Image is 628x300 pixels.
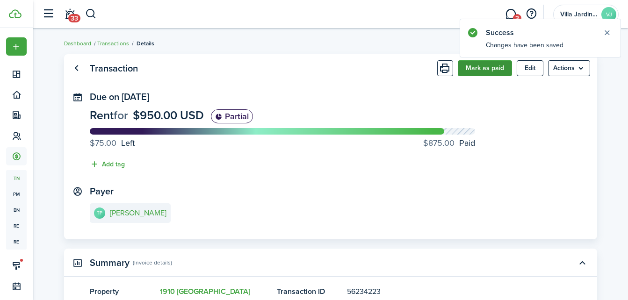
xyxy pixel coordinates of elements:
a: Go back [69,60,85,76]
span: 33 [68,14,80,22]
a: Transactions [97,39,129,48]
span: Rent [90,107,114,124]
progress-caption-label-value: $75.00 [90,137,116,150]
a: bn [6,202,27,218]
a: Messaging [502,2,520,26]
progress-caption-label: Paid [423,137,475,150]
avatar-text: VJ [601,7,616,22]
notify-body: Changes have been saved [460,40,621,57]
button: Mark as paid [458,60,512,76]
a: Notifications [61,2,79,26]
a: re [6,234,27,250]
e-details-info-title: [PERSON_NAME] [110,209,166,217]
span: $950.00 USD [133,107,204,124]
button: Toggle accordion [574,255,590,271]
panel-main-title: Summary [90,257,130,268]
progress-caption-label-value: $875.00 [423,137,455,150]
button: Open sidebar [39,5,57,23]
button: Edit [517,60,543,76]
status: Partial [211,109,253,123]
avatar-text: TP [94,207,105,219]
progress-caption-label: Left [90,137,135,150]
a: Dashboard [64,39,91,48]
span: Villa Jardines [560,11,598,18]
a: re [6,218,27,234]
button: Close notify [600,26,614,39]
a: tn [6,170,27,186]
menu-btn: Actions [548,60,590,76]
button: Open menu [6,37,27,56]
span: Details [137,39,154,48]
span: for [114,107,128,124]
button: Search [85,6,97,22]
button: Add tag [90,159,125,170]
span: 3 [513,14,521,22]
panel-main-subtitle: (Invoice details) [133,258,172,267]
button: Open menu [548,60,590,76]
notify-title: Success [486,27,593,38]
panel-main-title: Transaction [90,63,138,74]
panel-main-title: Transaction ID [277,286,342,297]
a: pm [6,186,27,202]
panel-main-title: Payer [90,186,114,197]
button: Open resource center [523,6,539,22]
button: Print [437,60,453,76]
a: TP[PERSON_NAME] [90,203,171,223]
span: Due on [DATE] [90,90,149,104]
img: TenantCloud [9,9,22,18]
panel-main-description: 56234223 [347,286,543,297]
